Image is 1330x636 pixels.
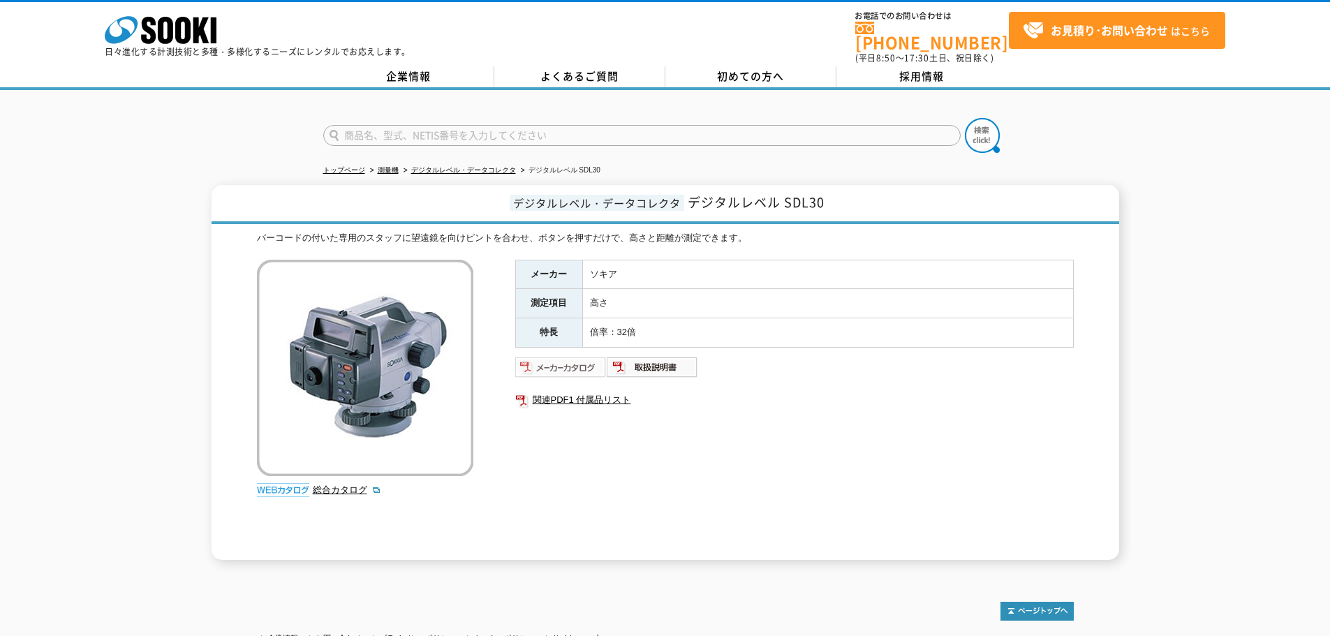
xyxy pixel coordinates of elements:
[515,260,582,289] th: メーカー
[257,260,473,476] img: デジタルレベル SDL30
[607,365,698,376] a: 取扱説明書
[105,47,411,56] p: 日々進化する計測技術と多種・多様化するニーズにレンタルでお応えします。
[323,125,961,146] input: 商品名、型式、NETIS番号を入力してください
[876,52,896,64] span: 8:50
[607,356,698,378] img: 取扱説明書
[1051,22,1168,38] strong: お見積り･お問い合わせ
[582,260,1073,289] td: ソキア
[515,365,607,376] a: メーカーカタログ
[904,52,929,64] span: 17:30
[515,356,607,378] img: メーカーカタログ
[510,195,684,211] span: デジタルレベル・データコレクタ
[411,166,516,174] a: デジタルレベル・データコレクタ
[323,166,365,174] a: トップページ
[1000,602,1074,621] img: トップページへ
[965,118,1000,153] img: btn_search.png
[665,66,836,87] a: 初めての方へ
[855,22,1009,50] a: [PHONE_NUMBER]
[257,231,1074,246] div: バーコードの付いた専用のスタッフに望遠鏡を向けピントを合わせ、ボタンを押すだけで、高さと距離が測定できます。
[494,66,665,87] a: よくあるご質問
[515,318,582,348] th: 特長
[378,166,399,174] a: 測量機
[855,12,1009,20] span: お電話でのお問い合わせは
[313,485,381,495] a: 総合カタログ
[582,318,1073,348] td: 倍率：32倍
[515,289,582,318] th: 測定項目
[1023,20,1210,41] span: はこちら
[257,483,309,497] img: webカタログ
[515,391,1074,409] a: 関連PDF1 付属品リスト
[1009,12,1225,49] a: お見積り･お問い合わせはこちら
[855,52,993,64] span: (平日 ～ 土日、祝日除く)
[688,193,825,212] span: デジタルレベル SDL30
[717,68,784,84] span: 初めての方へ
[582,289,1073,318] td: 高さ
[323,66,494,87] a: 企業情報
[518,163,600,178] li: デジタルレベル SDL30
[836,66,1007,87] a: 採用情報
